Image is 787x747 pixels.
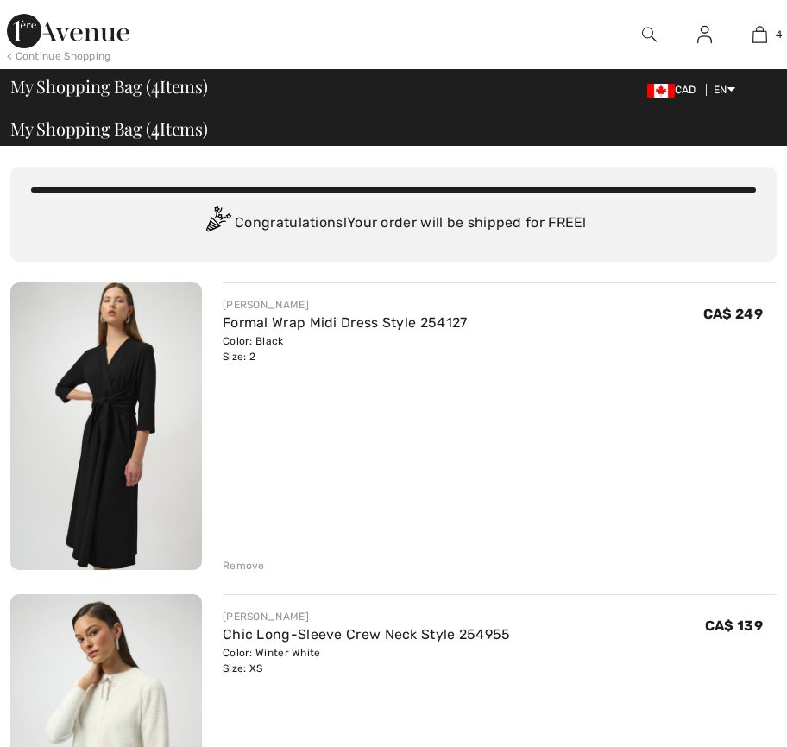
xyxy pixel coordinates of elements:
a: Chic Long-Sleeve Crew Neck Style 254955 [223,626,511,643]
div: [PERSON_NAME] [223,297,468,313]
img: search the website [642,24,657,45]
a: Sign In [683,24,726,46]
div: [PERSON_NAME] [223,609,511,624]
img: Canadian Dollar [647,84,675,98]
img: 1ère Avenue [7,14,129,48]
img: My Bag [752,24,767,45]
span: 4 [151,73,160,96]
div: Color: Winter White Size: XS [223,645,511,676]
span: CA$ 139 [705,617,763,634]
span: 4 [776,27,782,42]
div: Color: Black Size: 2 [223,333,468,364]
img: Formal Wrap Midi Dress Style 254127 [10,282,202,570]
img: My Info [697,24,712,45]
span: CA$ 249 [703,306,763,322]
span: EN [714,84,735,96]
div: Remove [223,558,265,573]
span: CAD [647,84,703,96]
a: Formal Wrap Midi Dress Style 254127 [223,314,468,331]
a: 4 [733,24,786,45]
span: 4 [151,116,160,138]
div: < Continue Shopping [7,48,111,64]
div: Congratulations! Your order will be shipped for FREE! [31,206,756,241]
span: My Shopping Bag ( Items) [10,78,208,95]
img: Congratulation2.svg [200,206,235,241]
span: My Shopping Bag ( Items) [10,120,208,137]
